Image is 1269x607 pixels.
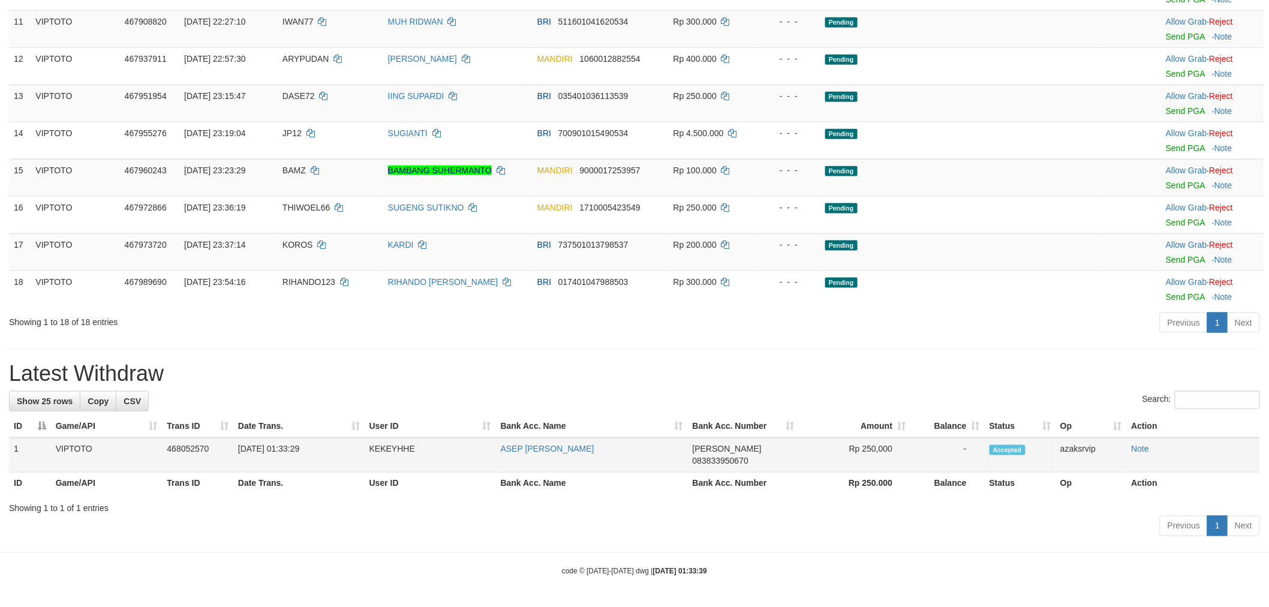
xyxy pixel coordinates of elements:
[388,203,464,212] a: SUGENG SUTIKNO
[1166,218,1205,227] a: Send PGA
[673,17,717,26] span: Rp 300.000
[910,416,984,438] th: Balance: activate to sort column ascending
[1056,416,1126,438] th: Op: activate to sort column ascending
[1166,292,1205,302] a: Send PGA
[673,277,717,287] span: Rp 300.000
[763,202,816,214] div: - - -
[1056,473,1126,495] th: Op
[282,203,330,212] span: THIWOEL66
[1161,10,1264,47] td: ·
[1166,91,1209,101] span: ·
[1166,166,1209,175] span: ·
[125,54,167,64] span: 467937911
[1214,69,1232,79] a: Note
[763,127,816,139] div: - - -
[1166,181,1205,190] a: Send PGA
[1160,312,1208,333] a: Previous
[388,91,444,101] a: IING SUPARDI
[673,91,717,101] span: Rp 250.000
[673,128,724,138] span: Rp 4.500.000
[80,391,116,411] a: Copy
[31,85,119,122] td: VIPTOTO
[763,53,816,65] div: - - -
[985,416,1056,438] th: Status: activate to sort column ascending
[1166,203,1209,212] span: ·
[1209,203,1233,212] a: Reject
[388,277,498,287] a: RIHANDO [PERSON_NAME]
[31,10,119,47] td: VIPTOTO
[31,159,119,196] td: VIPTOTO
[184,166,245,175] span: [DATE] 23:23:29
[537,277,551,287] span: BRI
[1166,128,1209,138] span: ·
[825,203,858,214] span: Pending
[31,196,119,233] td: VIPTOTO
[1209,166,1233,175] a: Reject
[282,277,335,287] span: RIHANDO123
[9,85,31,122] td: 13
[688,473,799,495] th: Bank Acc. Number
[1166,166,1207,175] a: Allow Grab
[537,203,573,212] span: MANDIRI
[799,416,911,438] th: Amount: activate to sort column ascending
[31,122,119,159] td: VIPTOTO
[558,17,629,26] span: Copy 511601041620534 to clipboard
[184,240,245,250] span: [DATE] 23:37:14
[1166,240,1207,250] a: Allow Grab
[1166,54,1207,64] a: Allow Grab
[116,391,149,411] a: CSV
[125,277,167,287] span: 467989690
[673,54,717,64] span: Rp 400.000
[1161,271,1264,308] td: ·
[537,17,551,26] span: BRI
[688,416,799,438] th: Bank Acc. Number: activate to sort column ascending
[124,396,141,406] span: CSV
[1227,312,1260,333] a: Next
[496,416,688,438] th: Bank Acc. Name: activate to sort column ascending
[125,240,167,250] span: 467973720
[125,203,167,212] span: 467972866
[1166,277,1209,287] span: ·
[9,47,31,85] td: 12
[580,203,640,212] span: Copy 1710005423549 to clipboard
[17,396,73,406] span: Show 25 rows
[388,128,428,138] a: SUGIANTI
[1207,312,1228,333] a: 1
[537,54,573,64] span: MANDIRI
[9,438,51,473] td: 1
[496,473,688,495] th: Bank Acc. Name
[1214,181,1232,190] a: Note
[51,473,163,495] th: Game/API
[9,473,51,495] th: ID
[282,91,315,101] span: DASE72
[558,240,629,250] span: Copy 737501013798537 to clipboard
[825,55,858,65] span: Pending
[184,128,245,138] span: [DATE] 23:19:04
[1209,277,1233,287] a: Reject
[763,90,816,102] div: - - -
[1214,255,1232,265] a: Note
[558,277,629,287] span: Copy 017401047988503 to clipboard
[763,16,816,28] div: - - -
[184,203,245,212] span: [DATE] 23:36:19
[1161,196,1264,233] td: ·
[990,445,1026,455] span: Accepted
[388,54,457,64] a: [PERSON_NAME]
[1166,91,1207,101] a: Allow Grab
[537,128,551,138] span: BRI
[282,54,329,64] span: ARYPUDAN
[763,239,816,251] div: - - -
[51,438,163,473] td: VIPTOTO
[365,473,496,495] th: User ID
[673,166,717,175] span: Rp 100.000
[693,444,762,454] span: [PERSON_NAME]
[9,271,31,308] td: 18
[825,17,858,28] span: Pending
[985,473,1056,495] th: Status
[673,240,717,250] span: Rp 200.000
[125,166,167,175] span: 467960243
[282,240,313,250] span: KOROS
[558,91,629,101] span: Copy 035401036113539 to clipboard
[537,240,551,250] span: BRI
[233,438,365,473] td: [DATE] 01:33:29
